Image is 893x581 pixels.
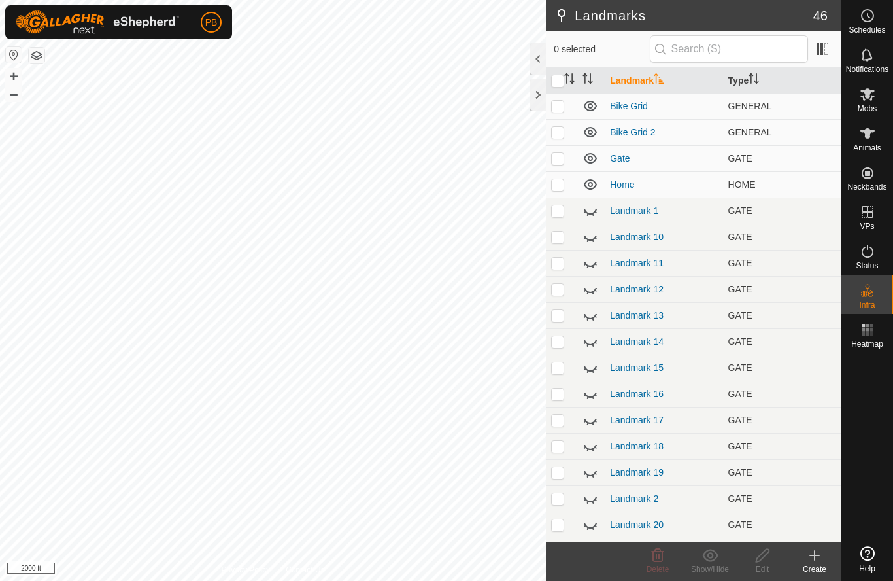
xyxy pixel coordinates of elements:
[860,222,874,230] span: VPs
[564,75,575,86] p-sorticon: Activate to sort
[728,258,752,268] span: GATE
[849,26,885,34] span: Schedules
[728,232,752,242] span: GATE
[813,6,828,26] span: 46
[728,336,752,347] span: GATE
[858,105,877,113] span: Mobs
[749,75,759,86] p-sorticon: Activate to sort
[610,310,664,321] a: Landmark 13
[610,389,664,399] a: Landmark 16
[6,47,22,63] button: Reset Map
[728,519,752,530] span: GATE
[610,232,664,242] a: Landmark 10
[29,48,44,63] button: Map Layers
[610,519,664,530] a: Landmark 20
[728,179,756,190] span: HOME
[582,75,593,86] p-sorticon: Activate to sort
[610,101,648,111] a: Bike Grid
[610,441,664,451] a: Landmark 18
[728,415,752,425] span: GATE
[654,75,664,86] p-sorticon: Activate to sort
[610,467,664,478] a: Landmark 19
[605,68,722,94] th: Landmark
[610,258,664,268] a: Landmark 11
[554,43,649,56] span: 0 selected
[856,262,878,270] span: Status
[728,441,752,451] span: GATE
[610,362,664,373] a: Landmark 15
[205,16,218,29] span: PB
[222,564,271,576] a: Privacy Policy
[723,68,841,94] th: Type
[610,127,655,137] a: Bike Grid 2
[16,10,179,34] img: Gallagher Logo
[647,565,669,574] span: Delete
[728,389,752,399] span: GATE
[853,144,881,152] span: Animals
[859,301,875,309] span: Infra
[851,340,883,348] span: Heatmap
[728,362,752,373] span: GATE
[859,565,875,572] span: Help
[610,493,658,504] a: Landmark 2
[684,563,736,575] div: Show/Hide
[610,336,664,347] a: Landmark 14
[841,541,893,578] a: Help
[728,467,752,478] span: GATE
[728,284,752,294] span: GATE
[788,563,841,575] div: Create
[650,35,808,63] input: Search (S)
[610,415,664,425] a: Landmark 17
[610,205,658,216] a: Landmark 1
[728,310,752,321] span: GATE
[554,8,813,24] h2: Landmarks
[728,101,772,111] span: GENERAL
[846,65,888,73] span: Notifications
[610,179,634,190] a: Home
[728,127,772,137] span: GENERAL
[286,564,324,576] a: Contact Us
[847,183,886,191] span: Neckbands
[728,153,752,164] span: GATE
[728,493,752,504] span: GATE
[6,86,22,101] button: –
[6,69,22,84] button: +
[736,563,788,575] div: Edit
[728,205,752,216] span: GATE
[610,153,630,164] a: Gate
[610,284,664,294] a: Landmark 12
